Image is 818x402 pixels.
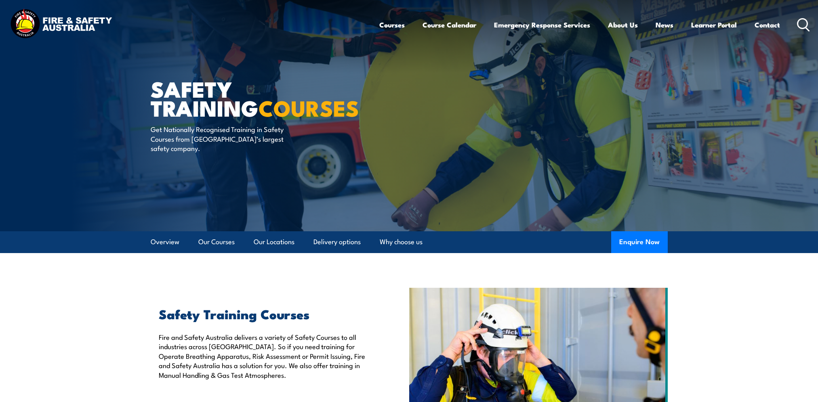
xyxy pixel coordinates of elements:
[494,14,590,36] a: Emergency Response Services
[159,332,372,379] p: Fire and Safety Australia delivers a variety of Safety Courses to all industries across [GEOGRAPH...
[159,308,372,319] h2: Safety Training Courses
[198,231,235,253] a: Our Courses
[656,14,673,36] a: News
[423,14,476,36] a: Course Calendar
[151,231,179,253] a: Overview
[313,231,361,253] a: Delivery options
[151,124,298,153] p: Get Nationally Recognised Training in Safety Courses from [GEOGRAPHIC_DATA]’s largest safety comp...
[608,14,638,36] a: About Us
[259,90,359,124] strong: COURSES
[691,14,737,36] a: Learner Portal
[755,14,780,36] a: Contact
[380,231,423,253] a: Why choose us
[151,79,350,117] h1: Safety Training
[254,231,294,253] a: Our Locations
[379,14,405,36] a: Courses
[611,231,668,253] button: Enquire Now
